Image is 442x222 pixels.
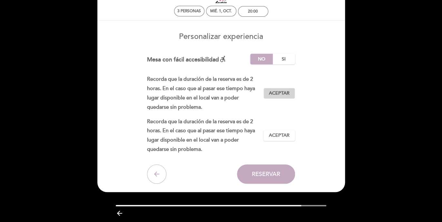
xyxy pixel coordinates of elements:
div: mié. 1, oct. [210,9,232,14]
div: 20:00 [248,9,258,14]
span: Personalizar experiencia [179,32,263,41]
i: arrow_back [153,170,161,178]
span: 3 personas [177,9,201,14]
span: Aceptar [269,90,290,97]
div: Recorda que la duración de la reserva es de 2 horas. En el caso que al pasar ese tiempo haya luga... [147,75,263,112]
div: Recorda que la duración de la reserva es de 2 horas. En el caso que al pasar ese tiempo haya luga... [147,117,263,154]
i: accessible_forward [219,55,227,63]
span: Aceptar [269,132,290,139]
span: Reservar [252,171,280,178]
button: Aceptar [263,88,295,99]
div: Mesa con fácil accesibilidad [147,54,227,64]
i: arrow_backward [116,209,123,217]
label: Si [272,54,295,64]
button: Aceptar [263,130,295,141]
label: No [250,54,273,64]
button: Reservar [237,164,295,184]
button: arrow_back [147,164,166,184]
